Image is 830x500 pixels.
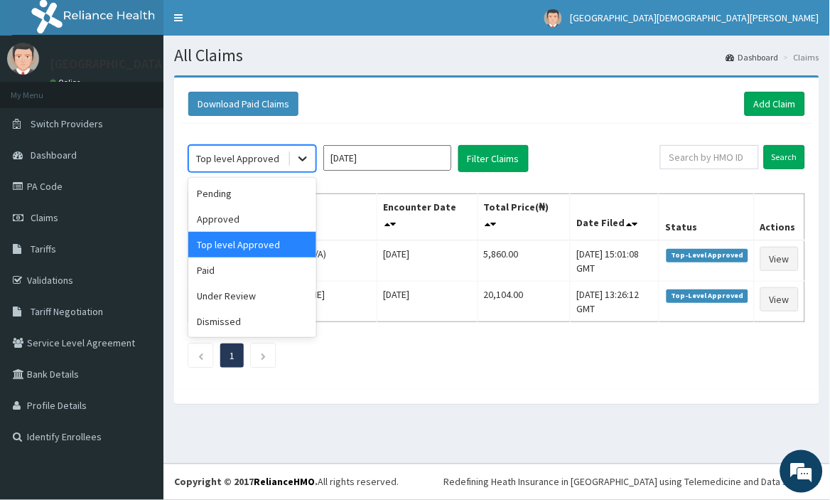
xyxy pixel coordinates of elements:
[31,211,58,224] span: Claims
[443,475,819,489] div: Redefining Heath Insurance in [GEOGRAPHIC_DATA] using Telemedicine and Data Science!
[196,151,279,166] div: Top level Approved
[760,287,799,312] a: View
[188,206,316,232] div: Approved
[254,476,315,489] a: RelianceHMO
[780,51,819,63] li: Claims
[571,282,659,322] td: [DATE] 13:26:12 GMT
[188,92,298,116] button: Download Paid Claims
[50,58,386,70] p: [GEOGRAPHIC_DATA][DEMOGRAPHIC_DATA][PERSON_NAME]
[198,349,204,362] a: Previous page
[26,71,58,107] img: d_794563401_company_1708531726252_794563401
[188,309,316,334] div: Dismissed
[667,249,748,262] span: Top-Level Approved
[660,145,759,169] input: Search by HMO ID
[174,476,318,489] strong: Copyright © 2017 .
[163,464,830,500] footer: All rights reserved.
[188,257,316,283] div: Paid
[377,240,478,282] td: [DATE]
[760,247,799,271] a: View
[571,11,819,24] span: [GEOGRAPHIC_DATA][DEMOGRAPHIC_DATA][PERSON_NAME]
[174,46,819,65] h1: All Claims
[323,145,451,171] input: Select Month and Year
[260,349,266,362] a: Next page
[188,232,316,257] div: Top level Approved
[74,80,239,98] div: Chat with us now
[726,51,779,63] a: Dashboard
[764,145,805,169] input: Search
[31,117,103,130] span: Switch Providers
[478,240,570,282] td: 5,860.00
[31,243,56,255] span: Tariffs
[377,194,478,241] th: Encounter Date
[377,282,478,322] td: [DATE]
[188,181,316,206] div: Pending
[659,194,755,241] th: Status
[31,305,103,318] span: Tariff Negotiation
[458,145,529,172] button: Filter Claims
[571,194,659,241] th: Date Filed
[478,194,570,241] th: Total Price(₦)
[188,283,316,309] div: Under Review
[50,78,84,87] a: Online
[571,240,659,282] td: [DATE] 15:01:08 GMT
[230,349,235,362] a: Page 1 is your current page
[544,9,562,27] img: User Image
[233,7,267,41] div: Minimize live chat window
[31,149,77,161] span: Dashboard
[478,282,570,322] td: 20,104.00
[7,43,39,75] img: User Image
[745,92,805,116] a: Add Claim
[7,342,271,392] textarea: Type your message and hit 'Enter'
[667,289,748,302] span: Top-Level Approved
[754,194,804,241] th: Actions
[82,156,196,299] span: We're online!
